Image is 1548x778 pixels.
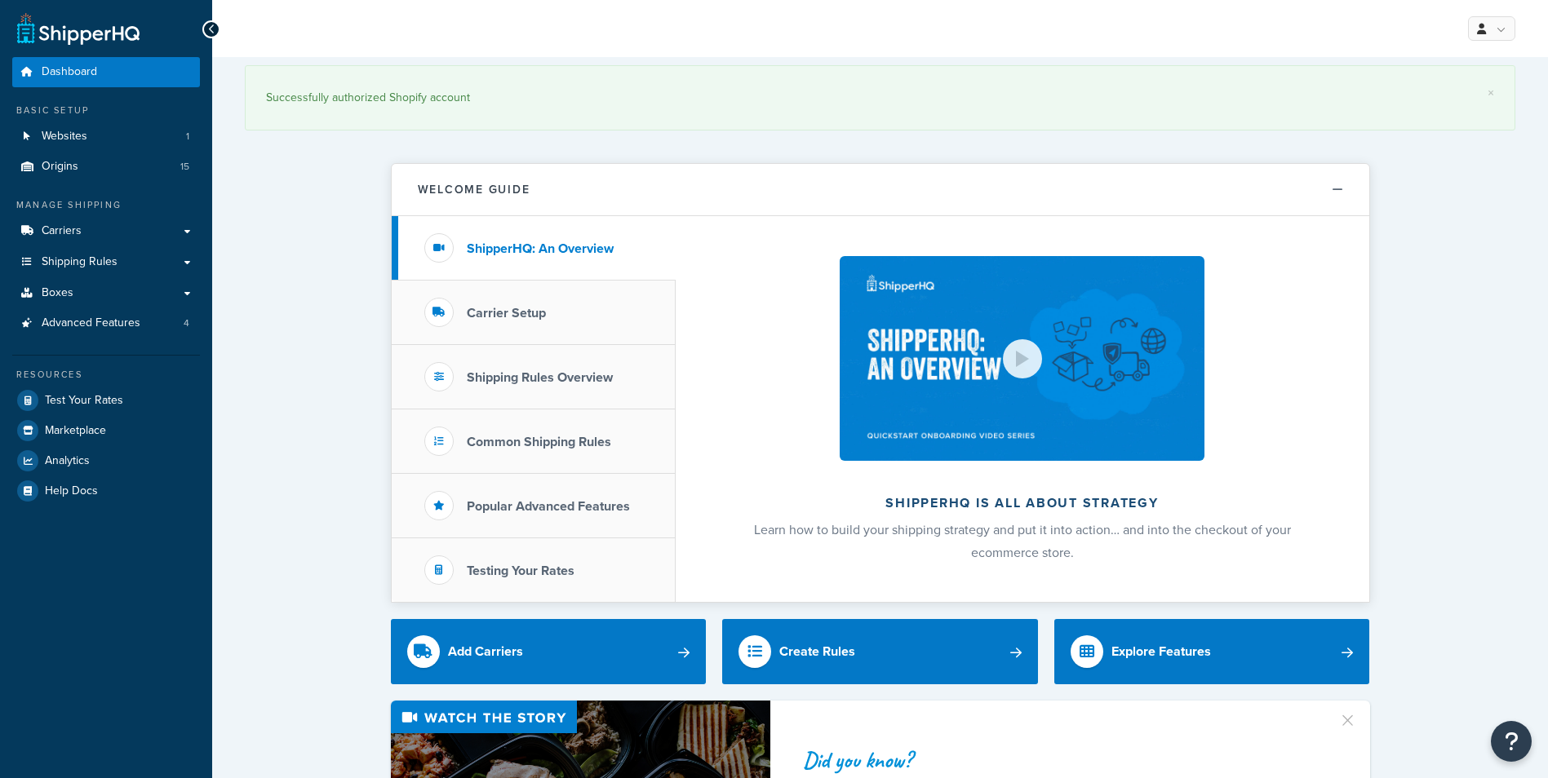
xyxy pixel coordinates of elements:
[392,164,1369,216] button: Welcome Guide
[45,454,90,468] span: Analytics
[42,286,73,300] span: Boxes
[467,564,574,578] h3: Testing Your Rates
[12,198,200,212] div: Manage Shipping
[1488,86,1494,99] a: ×
[42,130,87,144] span: Websites
[467,499,630,514] h3: Popular Advanced Features
[12,476,200,506] a: Help Docs
[840,256,1204,461] img: ShipperHQ is all about strategy
[12,122,200,152] a: Websites1
[719,496,1326,511] h2: ShipperHQ is all about strategy
[448,640,523,663] div: Add Carriers
[42,224,82,238] span: Carriers
[12,152,200,182] a: Origins15
[803,749,1319,771] div: Did you know?
[42,160,78,174] span: Origins
[722,619,1038,684] a: Create Rules
[12,57,200,87] a: Dashboard
[45,424,106,438] span: Marketplace
[12,308,200,338] li: Advanced Features
[12,386,200,415] a: Test Your Rates
[1491,721,1532,762] button: Open Resource Center
[12,446,200,475] a: Analytics
[180,160,189,174] span: 15
[184,316,189,330] span: 4
[42,255,118,269] span: Shipping Rules
[1054,619,1370,684] a: Explore Features
[391,619,707,684] a: Add Carriers
[467,241,614,256] h3: ShipperHQ: An Overview
[45,394,123,408] span: Test Your Rates
[12,308,200,338] a: Advanced Features4
[467,435,611,449] h3: Common Shipping Rules
[12,416,200,445] a: Marketplace
[418,183,530,196] h2: Welcome Guide
[42,65,97,79] span: Dashboard
[186,130,189,144] span: 1
[12,247,200,277] a: Shipping Rules
[42,316,140,330] span: Advanced Features
[779,640,855,663] div: Create Rules
[12,216,200,246] a: Carriers
[12,368,200,382] div: Resources
[12,122,200,152] li: Websites
[12,278,200,308] a: Boxes
[12,152,200,182] li: Origins
[1111,640,1211,663] div: Explore Features
[467,306,546,320] h3: Carrier Setup
[754,520,1291,562] span: Learn how to build your shipping strategy and put it into action… and into the checkout of your e...
[266,86,1494,109] div: Successfully authorized Shopify account
[45,484,98,498] span: Help Docs
[467,370,613,385] h3: Shipping Rules Overview
[12,104,200,117] div: Basic Setup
